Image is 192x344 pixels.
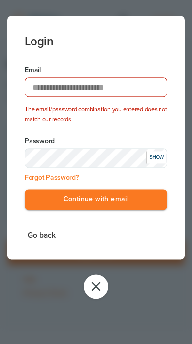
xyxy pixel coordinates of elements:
[25,105,167,125] div: The email/password combination you entered does not match our records.
[25,190,167,210] button: Continue with email
[25,16,167,48] h3: Login
[146,152,166,164] div: SHOW
[25,229,59,243] button: Go back
[25,149,167,168] input: Input Password
[84,274,108,299] button: Close
[25,137,167,147] label: Password
[25,78,167,97] input: Email Address
[25,174,79,182] a: Forgot Password?
[25,66,167,76] label: Email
